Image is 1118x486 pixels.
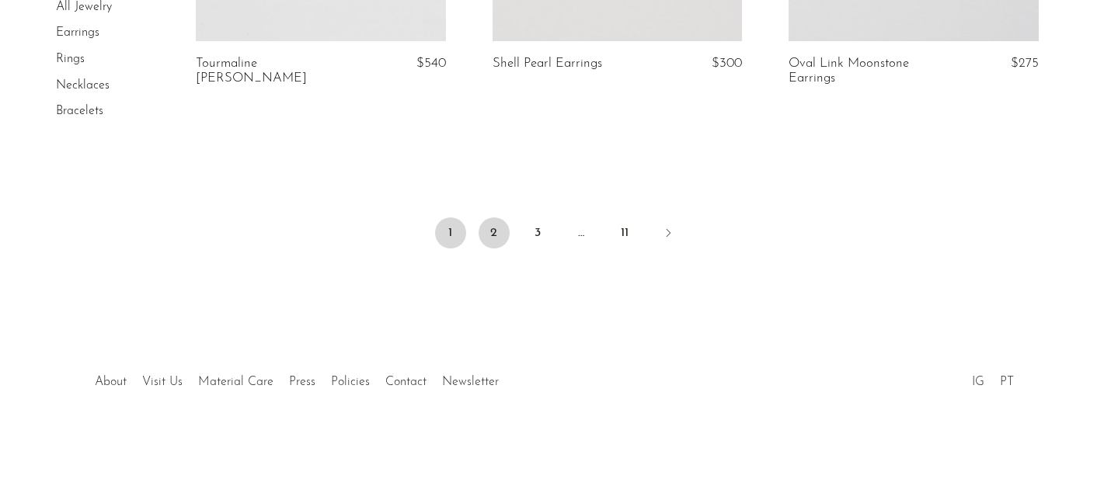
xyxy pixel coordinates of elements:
[56,26,99,39] a: Earrings
[87,363,507,393] ul: Quick links
[789,57,954,85] a: Oval Link Moonstone Earrings
[1011,57,1039,70] span: $275
[196,57,361,85] a: Tourmaline [PERSON_NAME]
[56,105,103,117] a: Bracelets
[56,78,110,91] a: Necklaces
[289,376,315,388] a: Press
[566,217,597,248] span: …
[198,376,273,388] a: Material Care
[653,217,684,252] a: Next
[609,217,640,248] a: 11
[972,376,984,388] a: IG
[712,57,742,70] span: $300
[493,57,602,71] a: Shell Pearl Earrings
[95,376,127,388] a: About
[522,217,553,248] a: 3
[479,217,510,248] a: 2
[1000,376,1014,388] a: PT
[385,376,427,388] a: Contact
[964,363,1022,393] ul: Social Medias
[435,217,466,248] span: 1
[416,57,446,70] span: $540
[331,376,370,388] a: Policies
[142,376,183,388] a: Visit Us
[56,53,85,65] a: Rings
